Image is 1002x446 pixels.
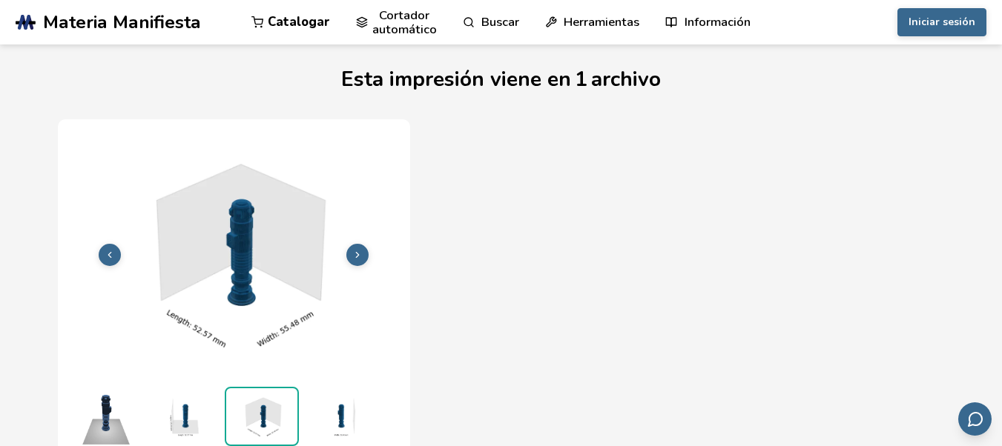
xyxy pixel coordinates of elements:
font: 1 [575,65,587,93]
font: Información [685,13,751,30]
button: Iniciar sesión [897,8,986,36]
font: Buscar [481,13,519,30]
button: Enviar comentarios por correo electrónico [958,402,992,436]
img: 1_Dimensiones 3D [303,387,377,446]
font: Herramientas [564,13,639,30]
img: 1_Dimensiones 3D [147,387,221,446]
font: Catalogar [268,13,330,30]
font: Esta impresión viene en [341,65,571,93]
font: Iniciar sesión [909,15,975,29]
img: 1_Vista previa de impresión [69,387,143,446]
font: Cortador automático [372,7,437,38]
font: Materia Manifiesta [43,10,201,35]
font: archivo [591,65,661,93]
img: 1_Dimensiones 3D [226,388,297,445]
